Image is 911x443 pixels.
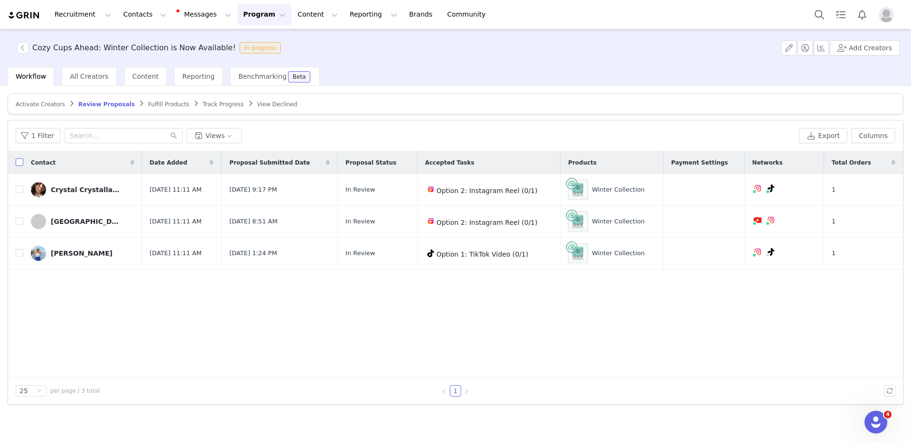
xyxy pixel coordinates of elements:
[229,158,310,167] span: Proposal Submitted Date
[851,128,895,143] button: Columns
[257,101,297,108] span: View Declined
[568,214,587,229] img: Product Image
[344,4,403,25] button: Reporting
[237,4,291,25] button: Program
[345,249,375,258] span: In Review
[568,158,596,167] span: Products
[32,42,236,54] h3: Cozy Cups Ahead: Winter Collection is Now Available!
[203,101,243,108] span: Track Progress
[37,388,42,395] i: icon: down
[31,182,46,197] img: 383997df-6a58-4688-a612-f2cb9e32cd79.jpg
[238,73,286,80] span: Benchmarking
[345,217,375,226] span: In Review
[70,73,108,80] span: All Creators
[592,249,644,258] div: Winter Collection
[754,248,762,256] img: instagram.svg
[149,249,202,258] span: [DATE] 11:11 AM
[671,158,728,167] span: Payment Settings
[809,4,830,25] button: Search
[149,185,202,194] span: [DATE] 11:11 AM
[437,219,538,226] span: Option 2: Instagram Reel (0/1)
[186,128,242,143] button: Views
[132,73,159,80] span: Content
[229,185,277,194] span: [DATE] 9:17 PM
[118,4,172,25] button: Contacts
[345,185,375,194] span: In Review
[442,4,496,25] a: Community
[461,385,473,397] li: Next Page
[752,158,782,167] span: Networks
[31,182,134,197] a: Crystal Crystallaurenskin
[64,128,183,143] input: Search...
[873,7,903,22] button: Profile
[182,73,214,80] span: Reporting
[240,42,281,54] span: In progress
[78,101,135,108] span: Review Proposals
[799,128,847,143] button: Export
[17,42,285,54] span: [object Object]
[229,249,277,258] span: [DATE] 1:24 PM
[345,158,396,167] span: Proposal Status
[173,4,237,25] button: Messages
[830,4,851,25] a: Tasks
[31,214,134,229] a: [GEOGRAPHIC_DATA]
[403,4,441,25] a: Brands
[229,217,278,226] span: [DATE] 8:51 AM
[464,388,470,394] i: icon: right
[292,4,344,25] button: Content
[51,249,112,257] div: [PERSON_NAME]
[427,185,435,193] img: instagram-reels.svg
[170,132,177,139] i: icon: search
[592,217,644,226] div: Winter Collection
[31,246,134,261] a: [PERSON_NAME]
[149,158,187,167] span: Date Added
[427,217,435,225] img: instagram-reels.svg
[437,250,529,258] span: Option 1: TikTok Video (0/1)
[293,74,306,80] div: Beta
[16,73,46,80] span: Workflow
[31,246,46,261] img: 9932f6b6-e242-4dae-95a5-bd35d5fea223.jpg
[149,217,202,226] span: [DATE] 11:11 AM
[767,216,775,224] img: instagram.svg
[865,411,887,434] iframe: Intercom live chat
[16,101,65,108] span: Activate Creators
[884,411,892,418] span: 4
[568,246,587,261] img: Product Image
[437,187,538,194] span: Option 2: Instagram Reel (0/1)
[592,185,644,194] div: Winter Collection
[19,386,28,396] div: 25
[441,388,447,394] i: icon: left
[49,4,117,25] button: Recruitment
[450,385,461,397] li: 1
[832,158,871,167] span: Total Orders
[852,4,873,25] button: Notifications
[438,385,450,397] li: Previous Page
[8,11,41,20] img: grin logo
[830,40,900,55] button: Add Creators
[148,101,189,108] span: Fulfill Products
[51,218,122,225] div: [GEOGRAPHIC_DATA]
[568,182,587,197] img: Product Image
[754,185,762,192] img: instagram.svg
[16,128,60,143] button: 1 Filter
[51,186,122,194] div: Crystal Crystallaurenskin
[879,7,894,22] img: placeholder-profile.jpg
[425,158,474,167] span: Accepted Tasks
[31,158,56,167] span: Contact
[450,386,461,396] a: 1
[50,387,100,395] span: per page | 3 total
